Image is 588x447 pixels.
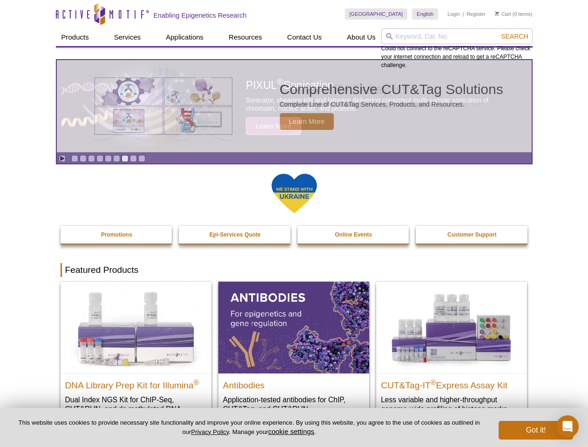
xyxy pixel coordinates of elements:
p: Less variable and higher-throughput genome-wide profiling of histone marks​. [381,395,522,414]
p: Application-tested antibodies for ChIP, CUT&Tag, and CUT&RUN. [223,395,365,414]
img: Your Cart [495,11,499,16]
input: Keyword, Cat. No. [381,28,533,44]
img: All Antibodies [218,282,369,373]
img: We Stand With Ukraine [271,173,318,214]
a: Go to slide 8 [130,155,137,162]
img: Various genetic charts and diagrams. [94,77,233,135]
a: Login [447,11,460,17]
div: Could not connect to the reCAPTCHA service. Please check your internet connection and reload to g... [381,28,533,69]
a: Contact Us [282,28,327,46]
a: Epi-Services Quote [179,226,291,244]
a: Various genetic charts and diagrams. Comprehensive CUT&Tag Solutions Complete Line of CUT&Tag Ser... [57,60,532,152]
button: cookie settings [268,427,314,435]
a: Customer Support [416,226,528,244]
h2: Comprehensive CUT&Tag Solutions [280,82,503,96]
a: Go to slide 1 [71,155,78,162]
strong: Online Events [335,231,372,238]
sup: ® [431,378,436,386]
button: Got it! [499,421,573,440]
a: Go to slide 2 [80,155,87,162]
img: DNA Library Prep Kit for Illumina [61,282,211,373]
a: Cart [495,11,511,17]
h2: CUT&Tag-IT Express Assay Kit [381,376,522,390]
a: Products [56,28,95,46]
img: CUT&Tag-IT® Express Assay Kit [376,282,527,373]
a: About Us [341,28,381,46]
a: Register [466,11,486,17]
li: | [463,8,464,20]
span: Learn More [280,113,334,130]
a: Applications [160,28,209,46]
a: Resources [223,28,268,46]
a: CUT&Tag-IT® Express Assay Kit CUT&Tag-IT®Express Assay Kit Less variable and higher-throughput ge... [376,282,527,423]
a: Promotions [61,226,173,244]
a: English [412,8,438,20]
h2: Featured Products [61,263,528,277]
a: Go to slide 9 [138,155,145,162]
a: Services [108,28,147,46]
a: Privacy Policy [191,428,229,435]
a: All Antibodies Antibodies Application-tested antibodies for ChIP, CUT&Tag, and CUT&RUN. [218,282,369,423]
h2: DNA Library Prep Kit for Illumina [65,376,207,390]
p: This website uses cookies to provide necessary site functionality and improve your online experie... [15,419,483,436]
a: DNA Library Prep Kit for Illumina DNA Library Prep Kit for Illumina® Dual Index NGS Kit for ChIP-... [61,282,211,432]
sup: ® [194,378,199,386]
span: Search [501,33,528,40]
a: Go to slide 6 [113,155,120,162]
h2: Enabling Epigenetics Research [154,11,247,20]
a: [GEOGRAPHIC_DATA] [345,8,408,20]
strong: Promotions [101,231,132,238]
a: Go to slide 4 [96,155,103,162]
a: Go to slide 5 [105,155,112,162]
h2: Antibodies [223,376,365,390]
li: (0 items) [495,8,533,20]
a: Toggle autoplay [59,155,66,162]
div: Open Intercom Messenger [556,415,579,438]
strong: Epi-Services Quote [210,231,261,238]
strong: Customer Support [447,231,496,238]
p: Complete Line of CUT&Tag Services, Products, and Resources. [280,100,503,108]
a: Online Events [297,226,410,244]
article: Comprehensive CUT&Tag Solutions [57,60,532,152]
a: Go to slide 7 [122,155,128,162]
p: Dual Index NGS Kit for ChIP-Seq, CUT&RUN, and ds methylated DNA assays. [65,395,207,423]
a: Go to slide 3 [88,155,95,162]
button: Search [498,32,531,41]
